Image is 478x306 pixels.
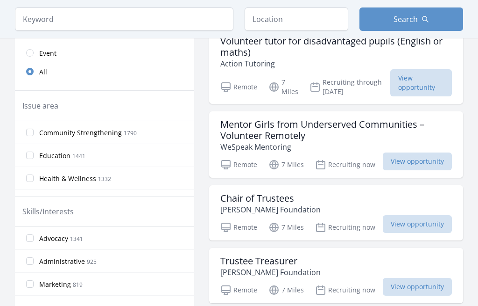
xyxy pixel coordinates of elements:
[220,141,452,153] p: WeSpeak Mentoring
[220,255,321,267] h3: Trustee Treasurer
[315,284,375,296] p: Recruiting now
[220,159,257,170] p: Remote
[268,159,304,170] p: 7 Miles
[220,222,257,233] p: Remote
[315,222,375,233] p: Recruiting now
[383,153,452,170] span: View opportunity
[394,14,418,25] span: Search
[15,7,233,31] input: Keyword
[268,284,304,296] p: 7 Miles
[87,258,97,266] span: 925
[220,36,452,58] h3: Volunteer tutor for disadvantaged pupils (English or maths)
[220,267,321,278] p: [PERSON_NAME] Foundation
[26,175,34,182] input: Health & Wellness 1332
[268,78,298,96] p: 7 Miles
[220,193,321,204] h3: Chair of Trustees
[15,44,194,62] a: Event
[309,78,390,96] p: Recruiting through [DATE]
[15,62,194,81] a: All
[39,174,96,183] span: Health & Wellness
[26,280,34,288] input: Marketing 819
[383,215,452,233] span: View opportunity
[39,151,70,160] span: Education
[39,280,71,289] span: Marketing
[220,119,452,141] h3: Mentor Girls from Underserved Communities – Volunteer Remotely
[26,257,34,265] input: Administrative 925
[209,185,463,240] a: Chair of Trustees [PERSON_NAME] Foundation Remote 7 Miles Recruiting now View opportunity
[26,129,34,136] input: Community Strengthening 1790
[39,234,68,243] span: Advocacy
[72,152,85,160] span: 1441
[209,28,463,104] a: Volunteer tutor for disadvantaged pupils (English or maths) Action Tutoring Remote 7 Miles Recrui...
[220,58,452,69] p: Action Tutoring
[98,175,111,183] span: 1332
[22,206,74,217] legend: Skills/Interests
[220,284,257,296] p: Remote
[245,7,348,31] input: Location
[26,152,34,159] input: Education 1441
[39,257,85,266] span: Administrative
[209,111,463,178] a: Mentor Girls from Underserved Communities – Volunteer Remotely WeSpeak Mentoring Remote 7 Miles R...
[39,128,122,138] span: Community Strengthening
[124,129,137,137] span: 1790
[220,78,257,96] p: Remote
[220,204,321,215] p: [PERSON_NAME] Foundation
[22,100,58,111] legend: Issue area
[70,235,83,243] span: 1341
[73,281,83,289] span: 819
[209,248,463,303] a: Trustee Treasurer [PERSON_NAME] Foundation Remote 7 Miles Recruiting now View opportunity
[39,49,56,58] span: Event
[39,67,47,77] span: All
[268,222,304,233] p: 7 Miles
[390,69,452,96] span: View opportunity
[26,234,34,242] input: Advocacy 1341
[383,278,452,296] span: View opportunity
[315,159,375,170] p: Recruiting now
[359,7,463,31] button: Search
